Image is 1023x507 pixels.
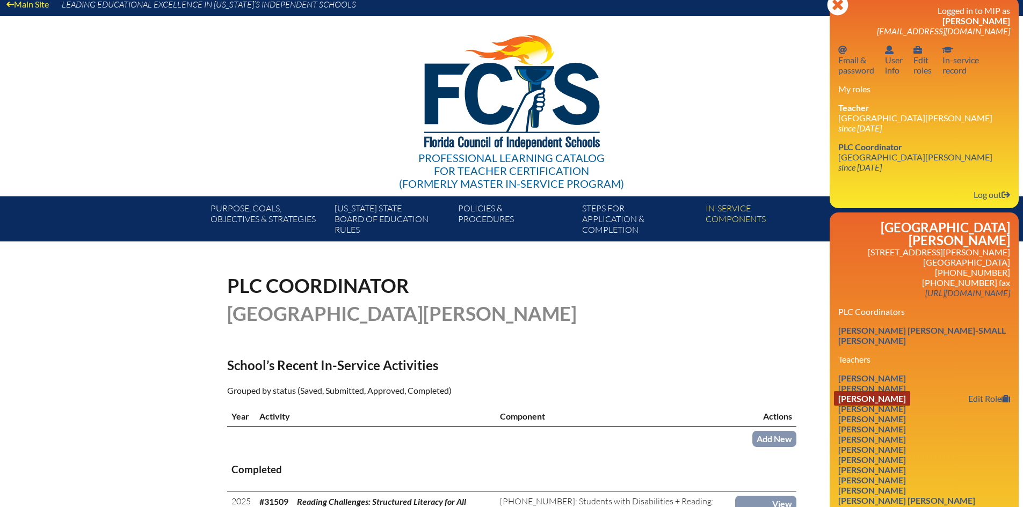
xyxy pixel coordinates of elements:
span: [EMAIL_ADDRESS][DOMAIN_NAME] [877,26,1010,36]
h2: School’s Recent In-Service Activities [227,357,605,373]
a: [PERSON_NAME] [834,333,910,348]
th: Actions [735,406,796,427]
a: Add New [752,431,796,446]
span: PLC Coordinator [838,142,902,152]
a: [PERSON_NAME] [834,422,910,436]
a: In-servicecomponents [701,201,825,241]
div: Professional Learning Catalog (formerly Master In-service Program) [399,151,624,190]
span: Reading Challenges: Structured Literacy for All [297,496,466,506]
svg: User info [885,46,894,54]
a: Professional Learning Catalog for Teacher Certification(formerly Master In-service Program) [395,14,628,192]
span: for Teacher Certification [434,164,589,177]
a: User infoUserinfo [881,42,907,77]
h3: Teachers [838,354,1010,364]
li: [GEOGRAPHIC_DATA][PERSON_NAME] [838,102,1010,133]
a: Steps forapplication & completion [578,201,701,241]
a: In-service recordIn-servicerecord [938,42,983,77]
h3: Logged in to MIP as [838,5,1010,36]
h3: PLC Coordinators [838,306,1010,317]
svg: Log out [1002,190,1010,199]
th: Activity [255,406,496,427]
span: [GEOGRAPHIC_DATA][PERSON_NAME] [227,302,577,325]
p: [STREET_ADDRESS][PERSON_NAME] [GEOGRAPHIC_DATA] [PHONE_NUMBER] [PHONE_NUMBER] fax [838,247,1010,298]
b: #31509 [259,496,288,506]
a: Log outLog out [969,187,1014,202]
svg: User info [913,46,922,54]
a: Edit Role [964,391,1014,406]
a: [URL][DOMAIN_NAME] [921,285,1014,300]
a: [PERSON_NAME] [834,442,910,457]
a: User infoEditroles [909,42,936,77]
a: [PERSON_NAME] [834,432,910,446]
th: Year [227,406,255,427]
a: [PERSON_NAME] [834,473,910,487]
a: [PERSON_NAME] [834,462,910,477]
svg: Email password [838,46,847,54]
p: Grouped by status (Saved, Submitted, Approved, Completed) [227,384,605,398]
th: Component [496,406,735,427]
span: Teacher [838,102,869,113]
a: PLC Coordinator [GEOGRAPHIC_DATA][PERSON_NAME] since [DATE] [834,139,997,174]
svg: In-service record [942,46,953,54]
a: [PERSON_NAME] [834,401,910,416]
a: Purpose, goals,objectives & strategies [206,201,330,241]
i: since [DATE] [838,123,882,133]
a: [PERSON_NAME] [834,381,910,395]
span: PLC Coordinator [227,274,409,297]
span: [PERSON_NAME] [942,16,1010,26]
a: Policies &Procedures [454,201,577,241]
a: Email passwordEmail &password [834,42,879,77]
img: FCISlogo221.eps [401,16,622,163]
a: [US_STATE] StateBoard of Education rules [330,201,454,241]
a: [PERSON_NAME] [834,452,910,467]
h3: My roles [838,84,1010,94]
a: [PERSON_NAME] [834,483,910,497]
a: [PERSON_NAME] [834,412,910,426]
a: [PERSON_NAME] [834,391,910,406]
a: [PERSON_NAME] [834,371,910,385]
h2: [GEOGRAPHIC_DATA][PERSON_NAME] [838,221,1010,247]
h3: Completed [231,463,792,476]
a: [PERSON_NAME] [PERSON_NAME]-Small [834,323,1010,337]
i: since [DATE] [838,162,882,172]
